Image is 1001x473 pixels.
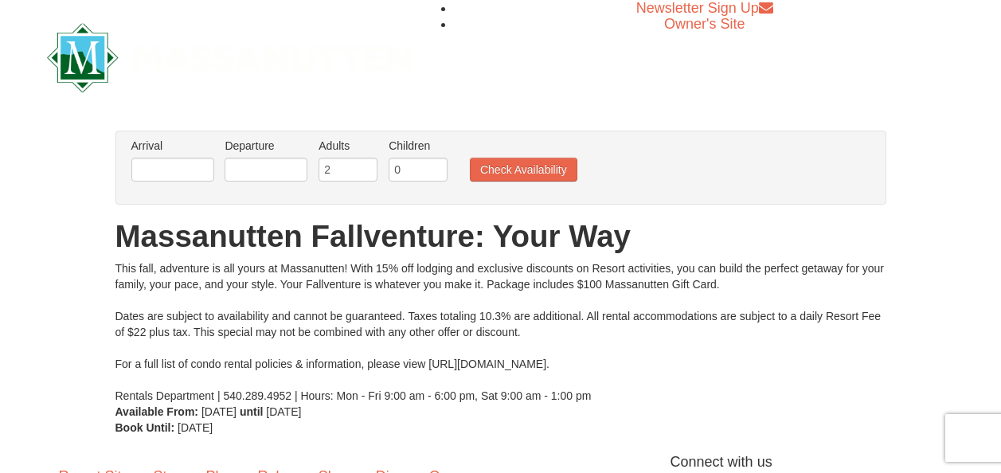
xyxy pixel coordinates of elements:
h1: Massanutten Fallventure: Your Way [115,221,886,252]
strong: Book Until: [115,421,175,434]
label: Adults [319,138,377,154]
a: Owner's Site [664,16,745,32]
span: [DATE] [178,421,213,434]
button: Check Availability [470,158,577,182]
label: Departure [225,138,307,154]
a: Massanutten Resort [47,37,412,74]
div: This fall, adventure is all yours at Massanutten! With 15% off lodging and exclusive discounts on... [115,260,886,404]
span: [DATE] [201,405,237,418]
strong: until [240,405,264,418]
label: Children [389,138,448,154]
img: Massanutten Resort Logo [47,23,412,92]
strong: Available From: [115,405,199,418]
span: [DATE] [266,405,301,418]
label: Arrival [131,138,214,154]
p: Connect with us [47,451,955,473]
